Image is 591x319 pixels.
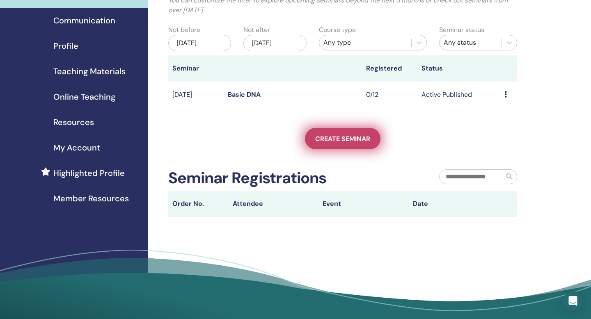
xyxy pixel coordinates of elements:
a: Basic DNA [228,90,261,99]
span: Profile [53,40,78,52]
th: Registered [362,55,417,82]
td: 0/12 [362,82,417,108]
span: My Account [53,141,100,154]
div: [DATE] [243,35,306,51]
label: Not after [243,25,270,35]
h2: Seminar Registrations [168,169,326,188]
div: Any type [323,38,407,48]
span: Online Teaching [53,91,115,103]
td: Active Published [417,82,500,108]
th: Date [409,191,499,217]
span: Resources [53,116,94,128]
th: Status [417,55,500,82]
div: Open Intercom Messenger [563,291,583,311]
span: Create seminar [315,134,370,143]
label: Not before [168,25,200,35]
th: Event [318,191,409,217]
a: Create seminar [305,128,380,149]
th: Seminar [168,55,224,82]
td: [DATE] [168,82,224,108]
label: Course type [319,25,356,35]
label: Seminar status [439,25,484,35]
span: Highlighted Profile [53,167,125,179]
span: Member Resources [53,192,129,205]
div: [DATE] [168,35,231,51]
th: Attendee [229,191,319,217]
th: Order No. [168,191,229,217]
div: Any status [444,38,497,48]
span: Teaching Materials [53,65,126,77]
span: Communication [53,14,115,27]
